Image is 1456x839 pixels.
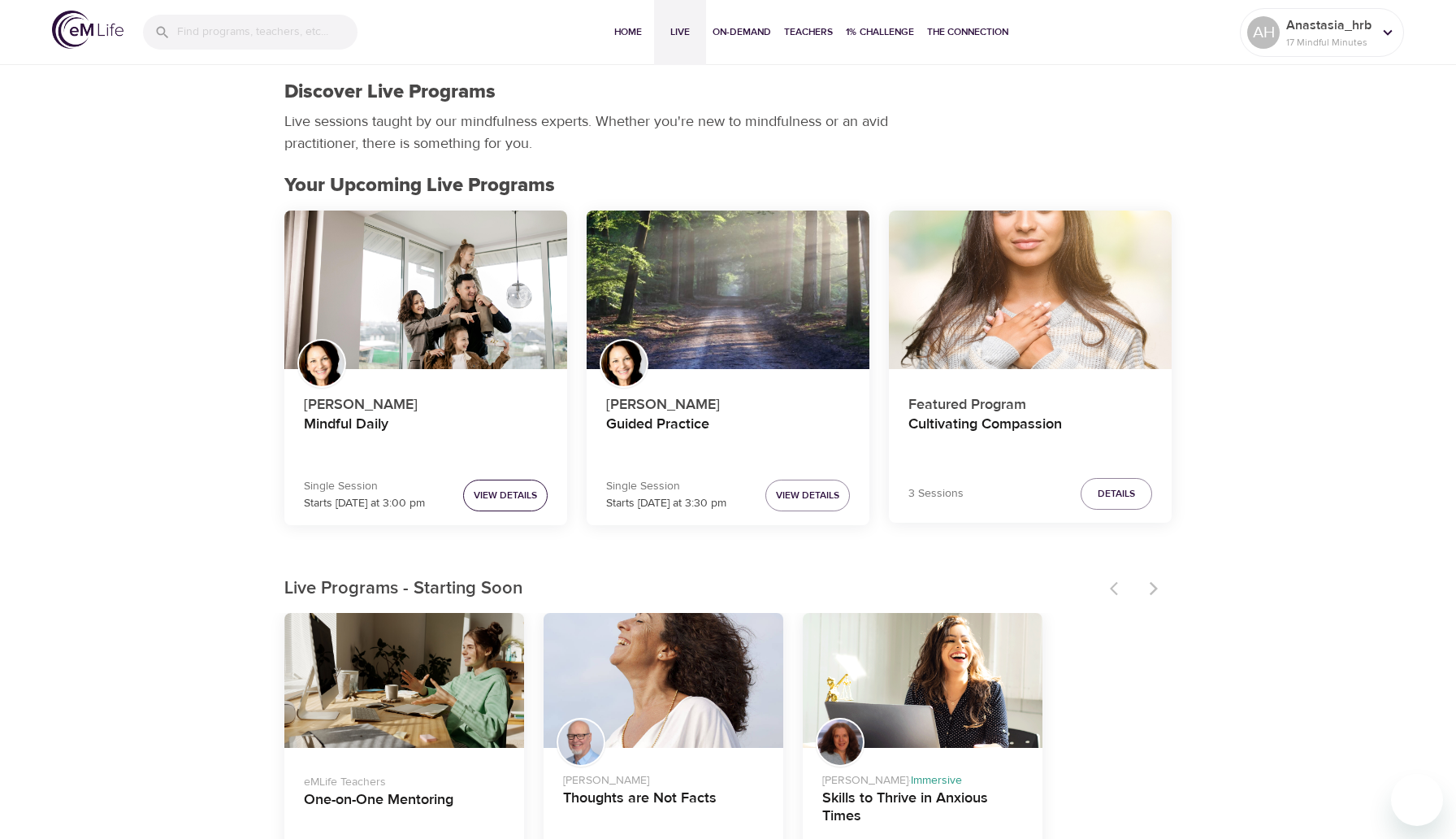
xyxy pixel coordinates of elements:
[1286,35,1372,50] p: 17 Mindful Minutes
[927,24,1008,41] span: The Connection
[463,480,548,511] button: View Details
[803,613,1042,748] button: Skills to Thrive in Anxious Times
[1391,774,1443,826] iframe: Button to launch messaging window
[563,766,764,789] p: [PERSON_NAME]
[765,480,850,511] button: View Details
[1247,16,1280,49] div: AH
[822,766,1023,789] p: [PERSON_NAME] ·
[52,11,123,49] img: logo
[889,211,1172,370] button: Cultivating Compassion
[1098,485,1135,502] span: Details
[284,613,524,748] button: One-on-One Mentoring
[1081,478,1152,510] button: Details
[911,773,962,788] span: Immersive
[1286,15,1372,35] p: Anastasia_hrb
[284,211,567,370] button: Mindful Daily
[304,767,505,791] p: eMLife Teachers
[776,487,839,504] span: View Details
[661,24,700,41] span: Live
[474,487,537,504] span: View Details
[284,174,1172,198] h2: Your Upcoming Live Programs
[304,387,548,415] p: [PERSON_NAME]
[606,478,726,495] p: Single Session
[609,24,648,41] span: Home
[177,15,357,50] input: Find programs, teachers, etc...
[908,415,1152,454] h4: Cultivating Compassion
[606,495,726,512] p: Starts [DATE] at 3:30 pm
[587,211,869,370] button: Guided Practice
[822,789,1023,828] h4: Skills to Thrive in Anxious Times
[908,387,1152,415] p: Featured Program
[606,415,850,454] h4: Guided Practice
[304,415,548,454] h4: Mindful Daily
[304,478,425,495] p: Single Session
[284,576,1100,602] p: Live Programs - Starting Soon
[606,387,850,415] p: [PERSON_NAME]
[846,24,914,41] span: 1% Challenge
[304,495,425,512] p: Starts [DATE] at 3:00 pm
[908,485,964,502] p: 3 Sessions
[284,80,496,104] h1: Discover Live Programs
[784,24,833,41] span: Teachers
[284,111,894,154] p: Live sessions taught by our mindfulness experts. Whether you're new to mindfulness or an avid pra...
[304,791,505,830] h4: One-on-One Mentoring
[544,613,783,748] button: Thoughts are Not Facts
[563,789,764,828] h4: Thoughts are Not Facts
[713,24,771,41] span: On-Demand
